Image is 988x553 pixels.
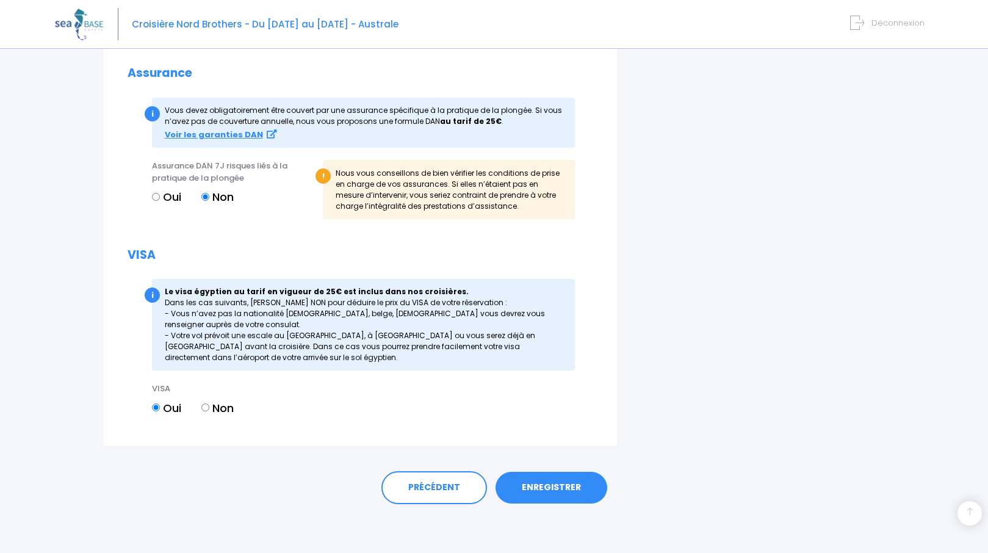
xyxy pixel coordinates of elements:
div: Nous vous conseillons de bien vérifier les conditions de prise en charge de vos assurances. Si el... [323,160,575,219]
span: VISA [152,383,170,394]
h2: Assurance [128,67,593,81]
input: Non [201,403,209,411]
a: ENREGISTRER [496,472,607,504]
input: Oui [152,193,160,201]
div: Vous devez obligatoirement être couvert par une assurance spécifique à la pratique de la plong... [152,98,575,148]
div: Dans les cas suivants, [PERSON_NAME] NON pour déduire le prix du VISA de votre réservation : - Vo... [152,279,575,370]
input: Oui [152,403,160,411]
label: Non [201,189,234,205]
label: Oui [152,400,181,416]
span: Assurance DAN 7J risques liés à la pratique de la plongée [152,160,287,184]
strong: au tarif de 25€ [440,116,502,126]
input: Non [201,193,209,201]
div: i [145,287,160,303]
div: i [145,106,160,121]
label: Oui [152,189,181,205]
label: Non [201,400,234,416]
span: Croisière Nord Brothers - Du [DATE] au [DATE] - Australe [132,18,398,31]
a: PRÉCÉDENT [381,471,487,504]
strong: Voir les garanties DAN [165,129,263,140]
strong: Le visa égyptien au tarif en vigueur de 25€ est inclus dans nos croisières. [165,286,469,297]
a: Voir les garanties DAN [165,129,276,140]
h2: VISA [128,248,593,262]
span: Déconnexion [871,17,925,29]
div: ! [316,168,331,184]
